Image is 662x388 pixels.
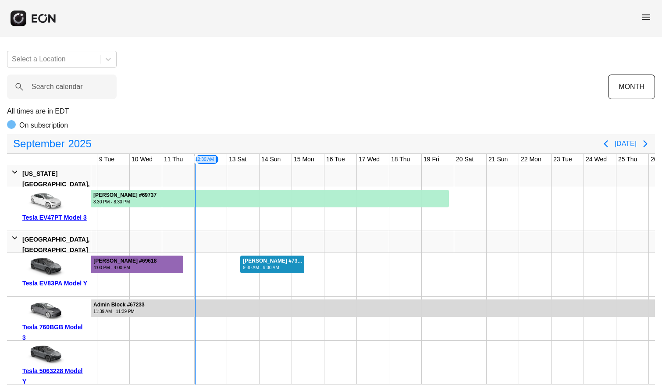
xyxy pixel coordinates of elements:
[93,199,157,205] div: 8:30 PM - 8:30 PM
[8,135,97,153] button: September2025
[292,154,316,165] div: 15 Mon
[22,256,66,278] img: car
[22,190,66,212] img: car
[66,135,93,153] span: 2025
[195,154,219,165] div: 12 Fri
[22,234,89,255] div: [GEOGRAPHIC_DATA], [GEOGRAPHIC_DATA]
[357,154,381,165] div: 17 Wed
[93,258,157,264] div: [PERSON_NAME] #69618
[584,154,609,165] div: 24 Wed
[324,154,347,165] div: 16 Tue
[93,264,157,271] div: 4:00 PM - 4:00 PM
[608,75,655,99] button: MONTH
[93,192,157,199] div: [PERSON_NAME] #69737
[552,154,574,165] div: 23 Tue
[93,308,145,315] div: 11:39 AM - 11:39 PM
[162,154,185,165] div: 11 Thu
[22,168,89,200] div: [US_STATE][GEOGRAPHIC_DATA], [GEOGRAPHIC_DATA]
[227,154,248,165] div: 13 Sat
[637,135,654,153] button: Next page
[243,258,303,264] div: [PERSON_NAME] #73723
[641,12,651,22] span: menu
[597,135,615,153] button: Previous page
[54,253,184,273] div: Rented for 4 days by Lewis Kanengiser Current status is cleaning
[22,366,88,387] div: Tesla 5063228 Model Y
[22,344,66,366] img: car
[97,154,116,165] div: 9 Tue
[615,136,637,152] button: [DATE]
[22,278,88,288] div: Tesla EV83PA Model Y
[389,154,412,165] div: 18 Thu
[22,300,66,322] img: car
[32,82,83,92] label: Search calendar
[93,302,145,308] div: Admin Block #67233
[130,154,154,165] div: 10 Wed
[22,322,88,343] div: Tesla 760BGB Model 3
[519,154,543,165] div: 22 Mon
[260,154,282,165] div: 14 Sun
[19,120,68,131] p: On subscription
[454,154,475,165] div: 20 Sat
[243,264,303,271] div: 9:30 AM - 9:30 AM
[616,154,639,165] div: 25 Thu
[422,154,441,165] div: 19 Fri
[11,135,66,153] span: September
[487,154,509,165] div: 21 Sun
[240,253,305,273] div: Rented for 2 days by Ziara Deleon Current status is open
[22,212,88,223] div: Tesla EV47PT Model 3
[7,106,655,117] p: All times are in EDT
